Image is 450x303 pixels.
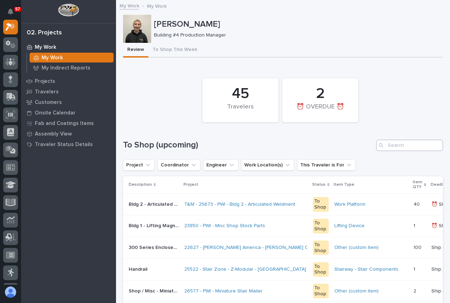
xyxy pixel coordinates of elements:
[27,63,116,73] a: My Indirect Reports
[21,129,116,139] a: Assembly View
[184,266,356,272] a: 25522 - Stair Zone - Z-Modular - [GEOGRAPHIC_DATA] [GEOGRAPHIC_DATA]
[334,266,398,272] a: Stairway - Stair Components
[241,159,294,171] button: Work Location(s)
[184,288,263,294] a: 26577 - PWI - Miniature Stair Mailer
[3,4,18,19] button: Notifications
[21,118,116,129] a: Fab and Coatings Items
[15,7,20,12] p: 57
[313,262,329,277] div: To Shop
[27,29,62,37] div: 02. Projects
[123,159,155,171] button: Project
[157,159,200,171] button: Coordinator
[35,110,76,116] p: Onsite Calendar
[129,200,180,208] p: Bldg 2 - Articulated Weldment
[123,140,373,150] h1: To Shop (upcoming)
[3,285,18,299] button: users-avatar
[334,223,365,229] a: Lifting Device
[431,181,449,189] p: Deadline
[203,159,238,171] button: Engineer
[58,4,79,17] img: Workspace Logo
[313,197,329,212] div: To Shop
[35,78,55,85] p: Projects
[21,107,116,118] a: Onsite Calendar
[35,44,56,51] p: My Work
[129,181,152,189] p: Description
[21,139,116,150] a: Traveler Status Details
[413,287,418,294] p: 2
[35,89,59,95] p: Travelers
[184,245,374,251] a: 22627 - [PERSON_NAME] America - [PERSON_NAME] Component Fab & Modification
[21,86,116,97] a: Travelers
[35,120,94,127] p: Fab and Coatings Items
[297,159,356,171] button: This Traveler is For
[129,243,180,251] p: 300 Series Enclosed Track FP Trolleys
[148,43,201,58] button: To Shop This Week
[129,287,180,294] p: Shop / Misc - Miniature Stair Trials
[313,284,329,298] div: To Shop
[184,202,295,208] a: T&M - 25673 - PWI - Bldg 2 - Articulated Weldment
[147,2,167,9] p: My Work
[9,8,18,20] div: Notifications57
[120,1,139,9] a: My Work
[154,19,440,29] p: [PERSON_NAME]
[27,53,116,62] a: My Work
[413,265,417,272] p: 1
[129,265,149,272] p: Handrail
[184,181,198,189] p: Project
[413,222,417,229] p: 1
[334,181,354,189] p: Item Type
[184,223,265,229] a: 23850 - PWI - Misc Shop Stock Parts
[413,243,423,251] p: 100
[35,141,93,148] p: Traveler Status Details
[413,200,421,208] p: 40
[123,43,148,58] button: Review
[35,131,72,137] p: Assembly View
[21,97,116,107] a: Customers
[334,202,365,208] a: Work Platform
[413,178,422,191] p: Item QTY
[214,103,266,118] div: Travelers
[334,288,379,294] a: Other (custom item)
[376,140,443,151] input: Search
[313,241,329,255] div: To Shop
[214,85,266,103] div: 45
[129,222,180,229] p: Bldg 1 - Lifting Magnet Spreader Bar
[312,181,326,189] p: Status
[313,219,329,233] div: To Shop
[154,32,437,38] p: Building #4 Production Manager
[35,99,62,106] p: Customers
[334,245,379,251] a: Other (custom item)
[41,55,63,61] p: My Work
[41,65,90,71] p: My Indirect Reports
[21,76,116,86] a: Projects
[294,85,346,103] div: 2
[294,103,346,118] div: ⏰ OVERDUE ⏰
[21,42,116,52] a: My Work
